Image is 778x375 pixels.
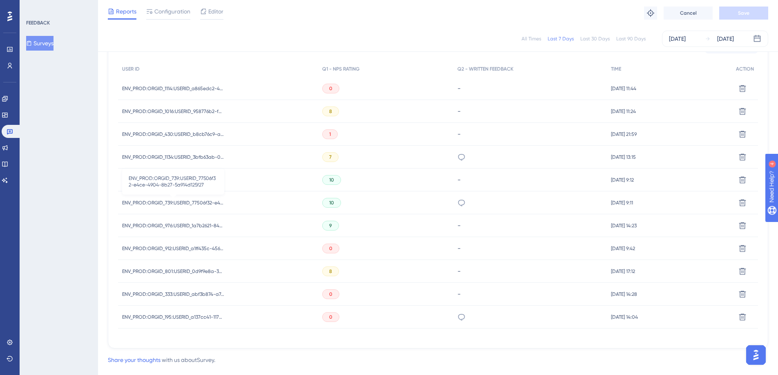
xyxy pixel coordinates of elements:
span: [DATE] 21:59 [611,131,637,138]
span: 0 [329,291,332,297]
span: [DATE] 11:44 [611,85,636,92]
span: ENV_PROD:ORGID_739:USERID_77506f32-e4ce-4904-8b27-5a914d125f27 [129,175,218,188]
div: Last 7 Days [548,36,574,42]
span: ENV_PROD:ORGID_430:USERID_b8cb76c9-a888-4ae5-b7f2-c70c95fe4da9 [122,131,224,138]
span: Q1 - NPS RATING [322,66,359,72]
span: 1 [329,131,331,138]
span: [DATE] 17:12 [611,268,635,275]
a: Share your thoughts [108,357,161,363]
button: Save [719,7,768,20]
span: [DATE] 9:42 [611,245,635,252]
span: ENV_PROD:ORGID_801:USERID_0d9f9e8a-3707-4f57-80b6-00f41cbc2bf8 [122,268,224,275]
span: [DATE] 14:04 [611,314,638,320]
div: FEEDBACK [26,20,50,26]
span: ENV_PROD:ORGID_912:USERID_a1ff435c-456b-4b0b-b067-841e131a6ab2 [122,245,224,252]
span: ENV_PROD:ORGID_976:USERID_1a7b2621-8425-425b-81ff-55d14780918a [122,222,224,229]
span: 9 [329,222,332,229]
div: - [457,222,603,229]
span: 10 [329,200,334,206]
div: Last 30 Days [580,36,610,42]
span: Editor [208,7,223,16]
span: 7 [329,154,332,160]
span: Save [738,10,749,16]
div: - [457,267,603,275]
div: with us about Survey . [108,355,215,365]
span: 10 [329,177,334,183]
span: Reports [116,7,136,16]
div: - [457,290,603,298]
span: ENV_PROD:ORGID_195:USERID_a137cc41-117e-468c-b078-5a2ff5f02ef4 [122,314,224,320]
div: [DATE] [717,34,734,44]
span: ENV_PROD:ORGID_1114:USERID_a865edc2-46aa-4ae0-85f3-78e24ae51874 [122,85,224,92]
span: 8 [329,268,332,275]
div: [DATE] [669,34,686,44]
span: 0 [329,314,332,320]
span: ENV_PROD:ORGID_333:USERID_abf3b874-a744-47fe-b3b6-750282c1d381 [122,291,224,297]
div: 4 [57,4,59,11]
span: 0 [329,245,332,252]
span: ENV_PROD:ORGID_1134:USERID_3bfb63ab-01d8-45e7-b980-09a216ca5213 [122,154,224,160]
span: [DATE] 11:24 [611,108,636,115]
div: - [457,176,603,184]
span: Cancel [680,10,697,16]
span: [DATE] 14:23 [611,222,637,229]
span: Configuration [154,7,190,16]
div: - [457,130,603,138]
div: All Times [522,36,541,42]
button: Surveys [26,36,54,51]
span: [DATE] 13:15 [611,154,636,160]
span: TIME [611,66,621,72]
span: [DATE] 9:11 [611,200,633,206]
span: USER ID [122,66,140,72]
div: - [457,244,603,252]
span: [DATE] 14:28 [611,291,637,297]
span: Q2 - WRITTEN FEEDBACK [457,66,513,72]
iframe: UserGuiding AI Assistant Launcher [744,343,768,367]
div: Last 90 Days [616,36,646,42]
span: ENV_PROD:ORGID_739:USERID_77506f32-e4ce-4904-8b27-5a914d125f27 [122,200,224,206]
span: [DATE] 9:12 [611,177,634,183]
span: ACTION [736,66,754,72]
button: Cancel [664,7,713,20]
div: - [457,107,603,115]
span: 8 [329,108,332,115]
span: ENV_PROD:ORGID_1016:USERID_958776b2-fc7b-4156-946b-a94bfb4274de [122,108,224,115]
div: - [457,84,603,92]
span: 0 [329,85,332,92]
span: Need Help? [19,2,51,12]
